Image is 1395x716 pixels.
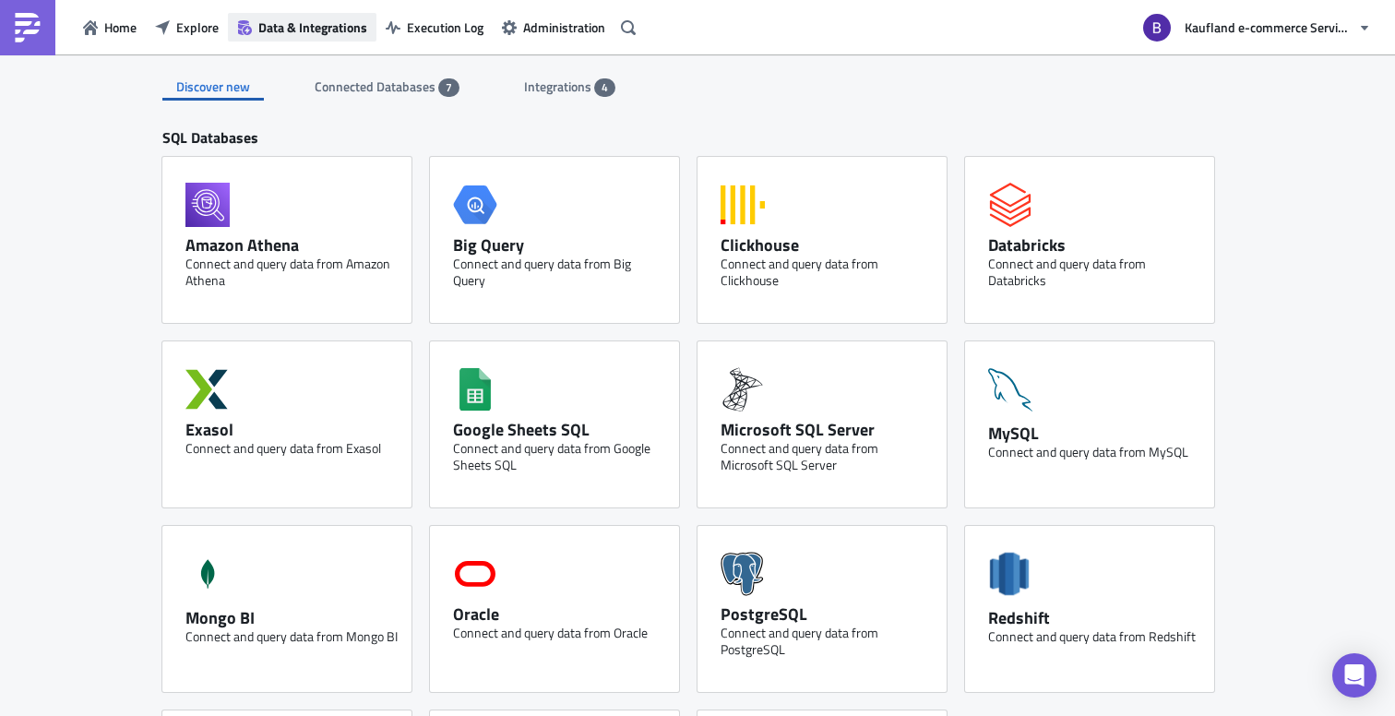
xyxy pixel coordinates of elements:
span: Administration [523,18,605,37]
span: Execution Log [407,18,483,37]
button: Execution Log [376,13,493,42]
div: Amazon Athena [185,234,398,256]
div: Oracle [453,603,665,625]
div: Discover new [162,73,264,101]
div: Exasol [185,419,398,440]
button: Kaufland e-commerce Services GmbH & Co. KG [1132,7,1381,48]
div: Connect and query data from Microsoft SQL Server [721,440,933,473]
img: Avatar [1141,12,1173,43]
div: Connect and query data from Redshift [988,628,1200,645]
button: Administration [493,13,614,42]
div: Connect and query data from Mongo BI [185,628,398,645]
div: SQL Databases [162,128,1233,157]
div: Connect and query data from MySQL [988,444,1200,460]
div: Connect and query data from PostgreSQL [721,625,933,658]
div: Google Sheets SQL [453,419,665,440]
button: Home [74,13,146,42]
div: Connect and query data from Clickhouse [721,256,933,289]
span: Home [104,18,137,37]
div: Connect and query data from Databricks [988,256,1200,289]
span: Data & Integrations [258,18,367,37]
div: Connect and query data from Google Sheets SQL [453,440,665,473]
div: Databricks [988,234,1200,256]
div: MySQL [988,423,1200,444]
span: 7 [446,80,452,95]
div: Mongo BI [185,607,398,628]
div: Connect and query data from Amazon Athena [185,256,398,289]
img: PushMetrics [13,13,42,42]
span: Connected Databases [315,77,438,96]
span: Explore [176,18,219,37]
div: Big Query [453,234,665,256]
span: Integrations [524,77,594,96]
div: Microsoft SQL Server [721,419,933,440]
span: Kaufland e-commerce Services GmbH & Co. KG [1185,18,1351,37]
div: Connect and query data from Exasol [185,440,398,457]
button: Explore [146,13,228,42]
div: Open Intercom Messenger [1332,653,1377,698]
div: Connect and query data from Big Query [453,256,665,289]
span: 4 [602,80,608,95]
div: Redshift [988,607,1200,628]
button: Data & Integrations [228,13,376,42]
div: PostgreSQL [721,603,933,625]
div: Connect and query data from Oracle [453,625,665,641]
div: Clickhouse [721,234,933,256]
